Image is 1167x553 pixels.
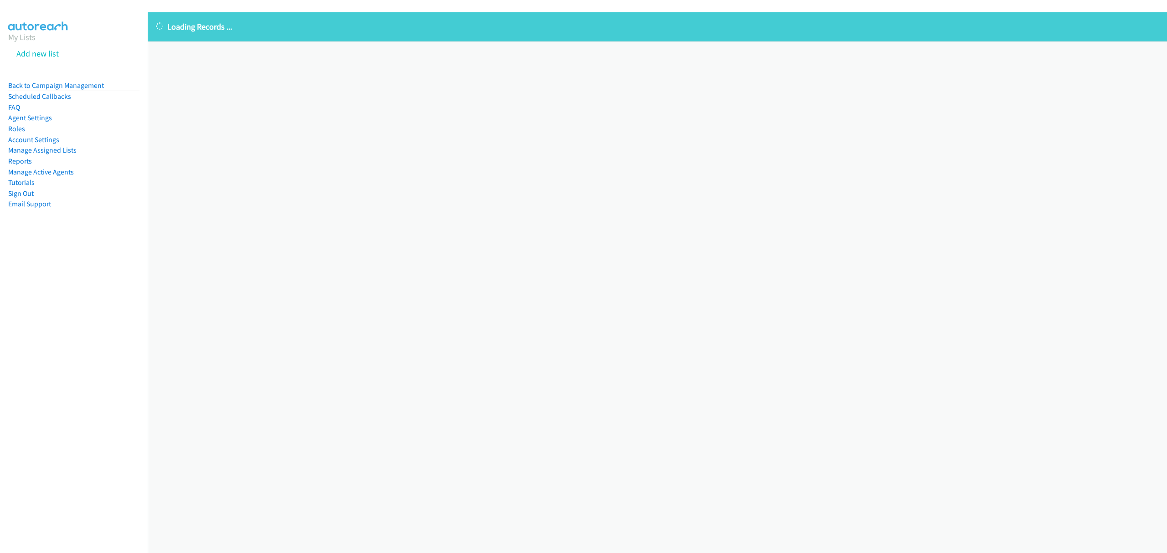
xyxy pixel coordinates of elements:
a: Add new list [16,48,59,59]
a: Sign Out [8,189,34,198]
a: Email Support [8,200,51,208]
a: Back to Campaign Management [8,81,104,90]
p: Loading Records ... [156,20,1159,33]
a: Agent Settings [8,113,52,122]
a: Roles [8,124,25,133]
a: Tutorials [8,178,35,187]
a: My Lists [8,32,36,42]
a: FAQ [8,103,20,112]
a: Reports [8,157,32,165]
a: Manage Active Agents [8,168,74,176]
a: Account Settings [8,135,59,144]
a: Manage Assigned Lists [8,146,77,154]
a: Scheduled Callbacks [8,92,71,101]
